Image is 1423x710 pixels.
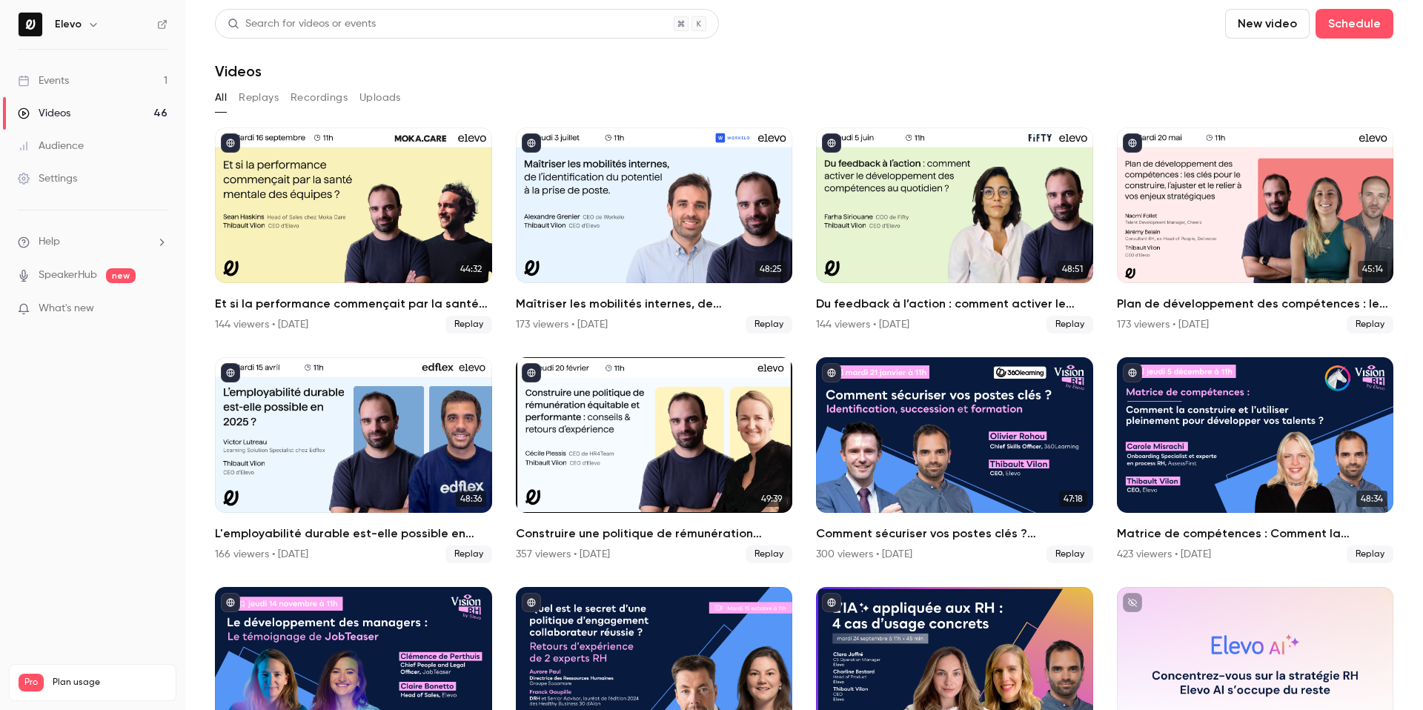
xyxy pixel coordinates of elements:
span: Replay [746,316,792,334]
li: Plan de développement des compétences : les clés pour le construire, l’ajuster et le relier à vos... [1117,127,1394,334]
div: 173 viewers • [DATE] [516,317,608,332]
button: unpublished [1123,593,1142,612]
span: Replay [445,316,492,334]
div: 166 viewers • [DATE] [215,547,308,562]
span: Pro [19,674,44,691]
a: 44:32Et si la performance commençait par la santé mentale des équipes ?144 viewers • [DATE]Replay [215,127,492,334]
button: published [522,363,541,382]
span: Replay [445,545,492,563]
div: 300 viewers • [DATE] [816,547,912,562]
div: 357 viewers • [DATE] [516,547,610,562]
button: published [1123,133,1142,153]
span: 49:39 [757,491,786,507]
button: published [822,593,841,612]
span: Plan usage [53,677,167,689]
h2: Construire une politique de rémunération équitable et performante : conseils & retours d’expérience [516,525,793,543]
li: Et si la performance commençait par la santé mentale des équipes ? [215,127,492,334]
span: 44:32 [456,261,486,277]
h2: Plan de développement des compétences : les clés pour le construire, l’ajuster et le relier à vos... [1117,295,1394,313]
div: Search for videos or events [228,16,376,32]
div: Events [18,73,69,88]
span: 48:34 [1356,491,1387,507]
iframe: Noticeable Trigger [150,302,167,316]
button: published [522,133,541,153]
a: 49:39Construire une politique de rémunération équitable et performante : conseils & retours d’exp... [516,357,793,563]
h2: L'employabilité durable est-elle possible en 2025 ? [215,525,492,543]
div: 144 viewers • [DATE] [816,317,909,332]
button: published [221,593,240,612]
button: Schedule [1316,9,1393,39]
button: New video [1225,9,1310,39]
a: 45:14Plan de développement des compétences : les clés pour le construire, l’ajuster et le relier ... [1117,127,1394,334]
li: Construire une politique de rémunération équitable et performante : conseils & retours d’expérience [516,357,793,563]
a: SpeakerHub [39,268,97,283]
span: new [106,268,136,283]
button: published [1123,363,1142,382]
button: published [522,593,541,612]
span: Replay [1046,545,1093,563]
a: 48:51Du feedback à l’action : comment activer le développement des compétences au quotidien ?144 ... [816,127,1093,334]
span: Replay [1347,545,1393,563]
span: Help [39,234,60,250]
span: Replay [746,545,792,563]
div: 144 viewers • [DATE] [215,317,308,332]
span: What's new [39,301,94,316]
h6: Elevo [55,17,82,32]
span: 48:25 [755,261,786,277]
li: Comment sécuriser vos postes clés ? Identification, succession et formation [816,357,1093,563]
button: published [221,133,240,153]
button: published [221,363,240,382]
div: Settings [18,171,77,186]
button: Uploads [359,86,401,110]
span: Replay [1046,316,1093,334]
button: All [215,86,227,110]
section: Videos [215,9,1393,701]
span: Replay [1347,316,1393,334]
li: help-dropdown-opener [18,234,167,250]
span: 47:18 [1059,491,1087,507]
button: Replays [239,86,279,110]
li: L'employabilité durable est-elle possible en 2025 ? [215,357,492,563]
a: 48:36L'employabilité durable est-elle possible en 2025 ?166 viewers • [DATE]Replay [215,357,492,563]
li: Maîtriser les mobilités internes, de l’identification du potentiel à la prise de poste. [516,127,793,334]
a: 48:34Matrice de compétences : Comment la construire et l’utiliser pleinement pour développer vos ... [1117,357,1394,563]
h1: Videos [215,62,262,80]
h2: Matrice de compétences : Comment la construire et l’utiliser pleinement pour développer vos talen... [1117,525,1394,543]
li: Matrice de compétences : Comment la construire et l’utiliser pleinement pour développer vos talen... [1117,357,1394,563]
div: 173 viewers • [DATE] [1117,317,1209,332]
span: 48:36 [456,491,486,507]
span: 45:14 [1358,261,1387,277]
button: published [822,133,841,153]
button: Recordings [291,86,348,110]
li: Du feedback à l’action : comment activer le développement des compétences au quotidien ? [816,127,1093,334]
a: 47:18Comment sécuriser vos postes clés ? Identification, succession et formation300 viewers • [DA... [816,357,1093,563]
div: 423 viewers • [DATE] [1117,547,1211,562]
div: Audience [18,139,84,153]
h2: Et si la performance commençait par la santé mentale des équipes ? [215,295,492,313]
a: 48:25Maîtriser les mobilités internes, de l’identification du potentiel à la prise de poste.173 v... [516,127,793,334]
h2: Du feedback à l’action : comment activer le développement des compétences au quotidien ? [816,295,1093,313]
div: Videos [18,106,70,121]
button: published [822,363,841,382]
h2: Maîtriser les mobilités internes, de l’identification du potentiel à la prise de poste. [516,295,793,313]
img: Elevo [19,13,42,36]
h2: Comment sécuriser vos postes clés ? Identification, succession et formation [816,525,1093,543]
span: 48:51 [1058,261,1087,277]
